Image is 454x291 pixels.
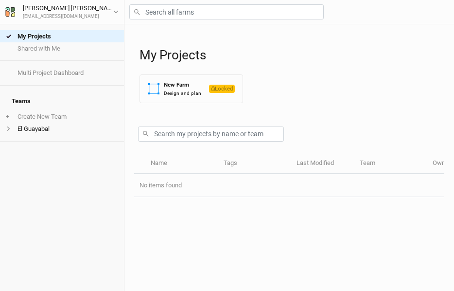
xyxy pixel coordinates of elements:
[6,113,9,121] span: +
[164,81,201,89] div: New Farm
[138,127,284,142] input: Search my projects by name or team
[6,91,118,111] h4: Teams
[354,153,427,174] th: Team
[218,153,291,174] th: Tags
[140,48,444,63] h1: My Projects
[209,85,235,93] span: Locked
[164,90,201,97] div: Design and plan
[140,74,243,103] button: New FarmDesign and planLocked
[23,3,113,13] div: [PERSON_NAME] [PERSON_NAME]
[129,4,324,19] input: Search all farms
[291,153,354,174] th: Last Modified
[145,153,218,174] th: Name
[5,3,119,20] button: [PERSON_NAME] [PERSON_NAME][EMAIL_ADDRESS][DOMAIN_NAME]
[23,13,113,20] div: [EMAIL_ADDRESS][DOMAIN_NAME]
